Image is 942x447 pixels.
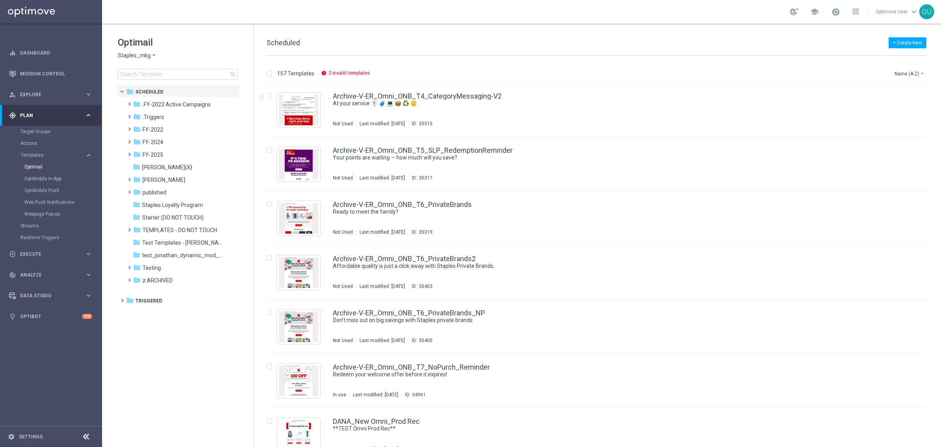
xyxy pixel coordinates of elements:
button: track_changes Analyze keyboard_arrow_right [9,272,93,278]
i: folder [133,163,141,171]
a: Archive-V-ER_Omni_ONB_T4_CategoryMessaging-V2 [333,93,502,100]
button: play_circle_outline Execute keyboard_arrow_right [9,251,93,257]
div: ID: [402,392,426,398]
a: Web Push Notifications [24,199,82,205]
span: FY-2025 [142,151,163,158]
i: keyboard_arrow_right [85,292,92,299]
img: 35405.jpeg [279,311,318,342]
span: keyboard_arrow_down [910,7,918,16]
i: folder [126,88,134,95]
i: folder [133,276,141,284]
i: arrow_drop_down [919,70,926,77]
span: z.ARCHIVED [142,277,173,284]
div: OptiMobile In-App [24,173,101,185]
div: Last modified: [DATE] [356,229,408,235]
i: folder [133,226,141,234]
div: Not Used [333,229,353,235]
a: OptiMobile In-App [24,176,82,182]
div: Press SPACE to select this row. [259,137,940,191]
a: Archive-V-ER_Omni_ONB_T6_PrivateBrands_NP [333,310,485,317]
img: 35403.jpeg [279,257,318,288]
a: Affordable quality is just a click away with Staples Private Brands. [333,262,874,270]
div: Not Used [333,283,353,289]
span: Testing [142,264,161,271]
div: Last modified: [DATE] [356,121,408,127]
i: lightbulb [9,313,16,320]
div: Execute [9,251,85,258]
span: school [810,7,819,16]
span: Explore [20,92,85,97]
a: Settings [19,434,43,439]
div: 35405 [419,337,433,344]
i: folder [133,125,141,133]
span: Execute [20,252,85,256]
div: Redeem your welcome offer before it expires! [333,371,893,378]
i: keyboard_arrow_right [85,152,92,159]
a: Realtime Triggers [20,234,82,241]
span: Staples Loyalty Program [142,202,203,209]
div: Target Groups [20,126,101,137]
a: Actions [20,140,82,147]
img: 35319.jpeg [279,203,318,234]
div: gps_fixed Plan keyboard_arrow_right [9,112,93,119]
button: Mission Control [9,71,93,77]
div: ID: [408,229,433,235]
i: folder [126,297,134,304]
span: Scheduled [267,38,300,47]
div: At your service 🪧 🧳 💻 📦 ♻️ 🪙 [333,100,893,107]
a: OptiMobile Push [24,187,82,194]
span: Data Studio [20,293,85,298]
a: **TEST Omni Prod Rec** [333,425,874,432]
div: Press SPACE to select this row. [259,191,940,245]
div: Press SPACE to select this row. [259,83,940,137]
div: Not Used [333,175,353,181]
div: In use [333,392,346,398]
i: keyboard_arrow_right [85,271,92,278]
i: folder [133,251,141,259]
i: folder [133,201,141,209]
span: search [230,71,236,77]
i: keyboard_arrow_right [85,250,92,258]
a: Optimail [24,164,82,170]
a: Dashboard [20,42,92,63]
span: Scheduled [135,88,163,95]
i: arrow_drop_down [151,52,157,59]
span: TEMPLATES - DO NOT TOUCH [142,227,217,234]
div: +10 [82,314,92,319]
div: OptiMobile Push [24,185,101,196]
i: folder [133,264,141,271]
i: gps_fixed [9,112,16,119]
a: Your points are waiting — how much will you save? [333,154,874,161]
div: 35315 [419,121,433,127]
a: Redeem your welcome offer before it expires! [333,371,874,378]
i: folder [133,138,141,146]
i: play_circle_outline [9,251,16,258]
a: Archive-V-ER_Omni_ONB_T6_PrivateBrands [333,201,472,208]
div: Optimail [24,161,101,173]
button: + Create New [889,37,926,48]
a: Don’t miss out on big savings with Staples private brands. [333,317,874,324]
span: FY-2022 [142,126,163,133]
button: equalizer Dashboard [9,50,93,56]
span: Triggered [135,297,162,304]
div: Data Studio [9,292,85,299]
span: Analyze [20,273,85,277]
div: Templates [21,153,85,158]
i: equalizer [9,49,16,57]
div: Not Used [333,121,353,127]
button: Data Studio keyboard_arrow_right [9,293,93,299]
i: folder [133,188,141,196]
div: 35403 [419,283,433,289]
div: Web Push Notifications [24,196,101,208]
div: Last modified: [DATE] [356,283,408,289]
a: Optimove Userkeyboard_arrow_down [875,6,919,18]
span: test_jonathan_dynamic_mod_{X} [142,252,223,259]
button: person_search Explore keyboard_arrow_right [9,92,93,98]
div: Affordable quality is just a click away with Staples Private Brands. [333,262,893,270]
div: Your points are waiting — how much will you save? [333,154,893,161]
a: Archive-V-ER_Omni_ONB_T7_NoPurch_Reminder [333,364,490,371]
